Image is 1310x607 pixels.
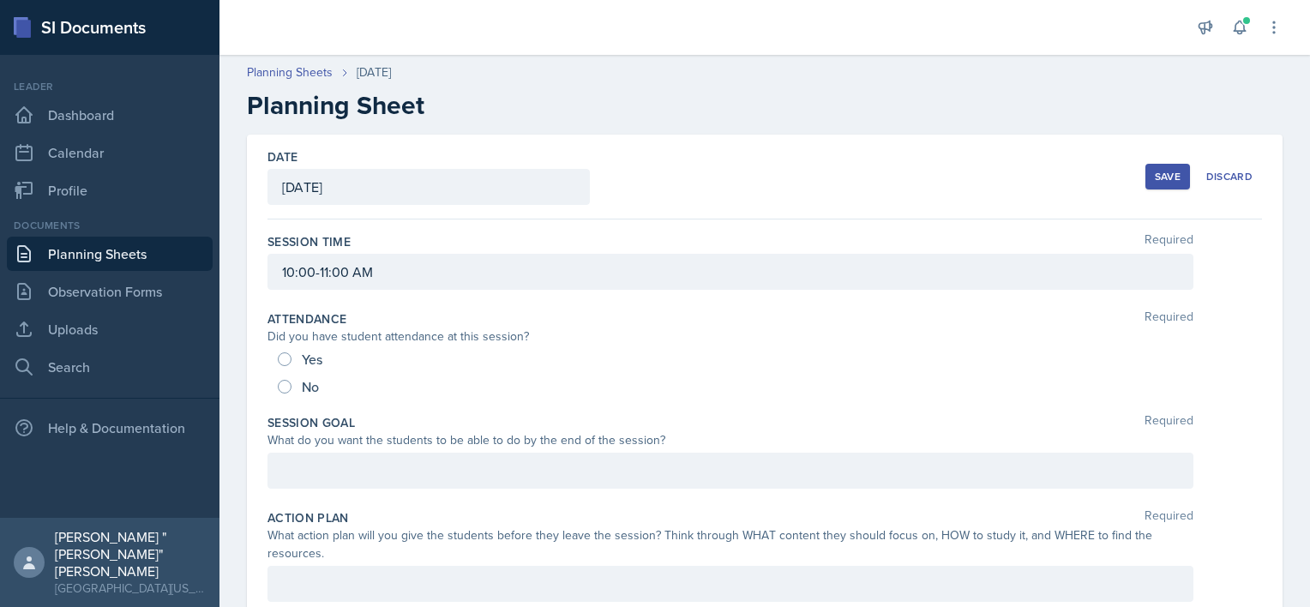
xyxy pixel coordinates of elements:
button: Discard [1197,164,1262,189]
a: Search [7,350,213,384]
a: Planning Sheets [7,237,213,271]
div: What do you want the students to be able to do by the end of the session? [267,431,1193,449]
p: 10:00-11:00 AM [282,261,1179,282]
span: Required [1145,414,1193,431]
span: Yes [302,351,322,368]
div: [DATE] [357,63,391,81]
div: [GEOGRAPHIC_DATA][US_STATE] in [GEOGRAPHIC_DATA] [55,580,206,597]
h2: Planning Sheet [247,90,1283,121]
span: Required [1145,233,1193,250]
div: [PERSON_NAME] "[PERSON_NAME]" [PERSON_NAME] [55,528,206,580]
a: Uploads [7,312,213,346]
label: Action Plan [267,509,349,526]
div: Save [1155,170,1181,183]
button: Save [1145,164,1190,189]
div: Leader [7,79,213,94]
div: Discard [1206,170,1253,183]
label: Date [267,148,297,165]
a: Observation Forms [7,274,213,309]
span: No [302,378,319,395]
label: Session Time [267,233,351,250]
div: What action plan will you give the students before they leave the session? Think through WHAT con... [267,526,1193,562]
a: Profile [7,173,213,207]
span: Required [1145,509,1193,526]
div: Help & Documentation [7,411,213,445]
a: Calendar [7,135,213,170]
div: Did you have student attendance at this session? [267,328,1193,346]
span: Required [1145,310,1193,328]
div: Documents [7,218,213,233]
a: Planning Sheets [247,63,333,81]
a: Dashboard [7,98,213,132]
label: Session Goal [267,414,355,431]
label: Attendance [267,310,347,328]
